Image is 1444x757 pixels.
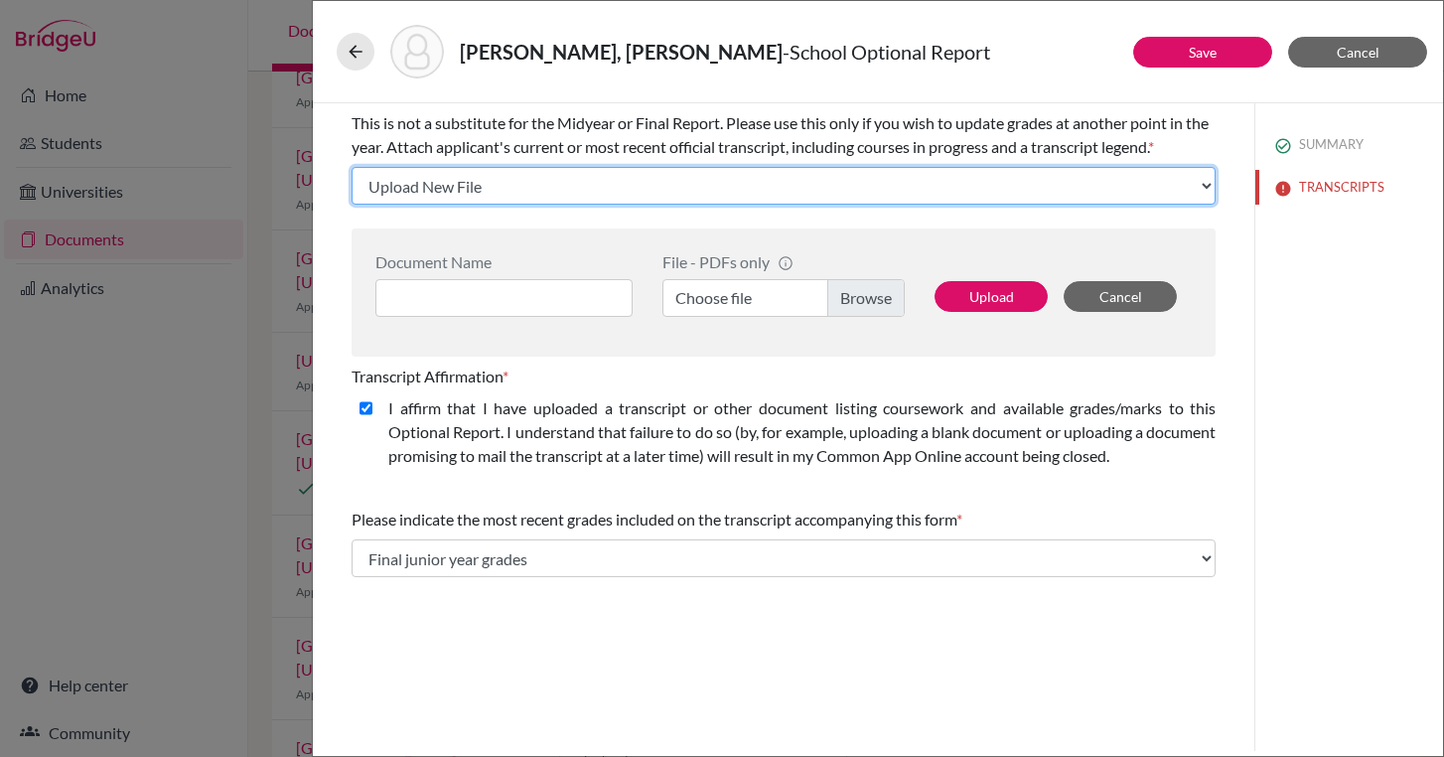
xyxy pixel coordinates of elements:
[1275,138,1291,154] img: check_circle_outline-e4d4ac0f8e9136db5ab2.svg
[388,396,1216,468] label: I affirm that I have uploaded a transcript or other document listing coursework and available gra...
[352,113,1209,156] span: This is not a substitute for the Midyear or Final Report. Please use this only if you wish to upd...
[375,252,633,271] div: Document Name
[662,252,905,271] div: File - PDFs only
[935,281,1048,312] button: Upload
[352,367,503,385] span: Transcript Affirmation
[778,255,794,271] span: info
[1275,181,1291,197] img: error-544570611efd0a2d1de9.svg
[662,279,905,317] label: Choose file
[1255,127,1443,162] button: SUMMARY
[352,510,956,529] span: Please indicate the most recent grades included on the transcript accompanying this form
[783,40,990,64] span: - School Optional Report
[460,40,783,64] strong: [PERSON_NAME], [PERSON_NAME]
[1064,281,1177,312] button: Cancel
[1255,170,1443,205] button: TRANSCRIPTS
